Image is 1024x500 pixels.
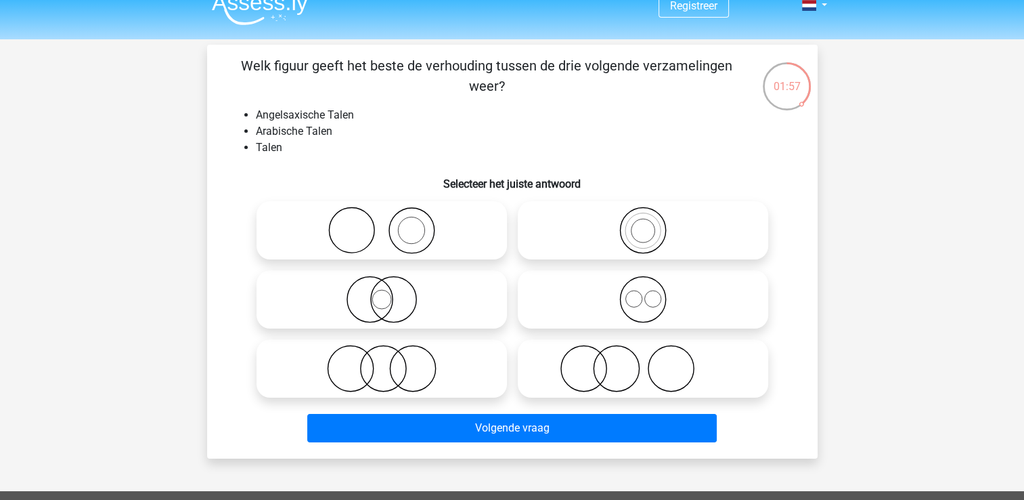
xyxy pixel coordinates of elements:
button: Volgende vraag [307,414,717,442]
h6: Selecteer het juiste antwoord [229,167,796,190]
li: Angelsaxische Talen [256,107,796,123]
li: Arabische Talen [256,123,796,140]
li: Talen [256,140,796,156]
div: 01:57 [761,61,812,95]
p: Welk figuur geeft het beste de verhouding tussen de drie volgende verzamelingen weer? [229,56,745,96]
